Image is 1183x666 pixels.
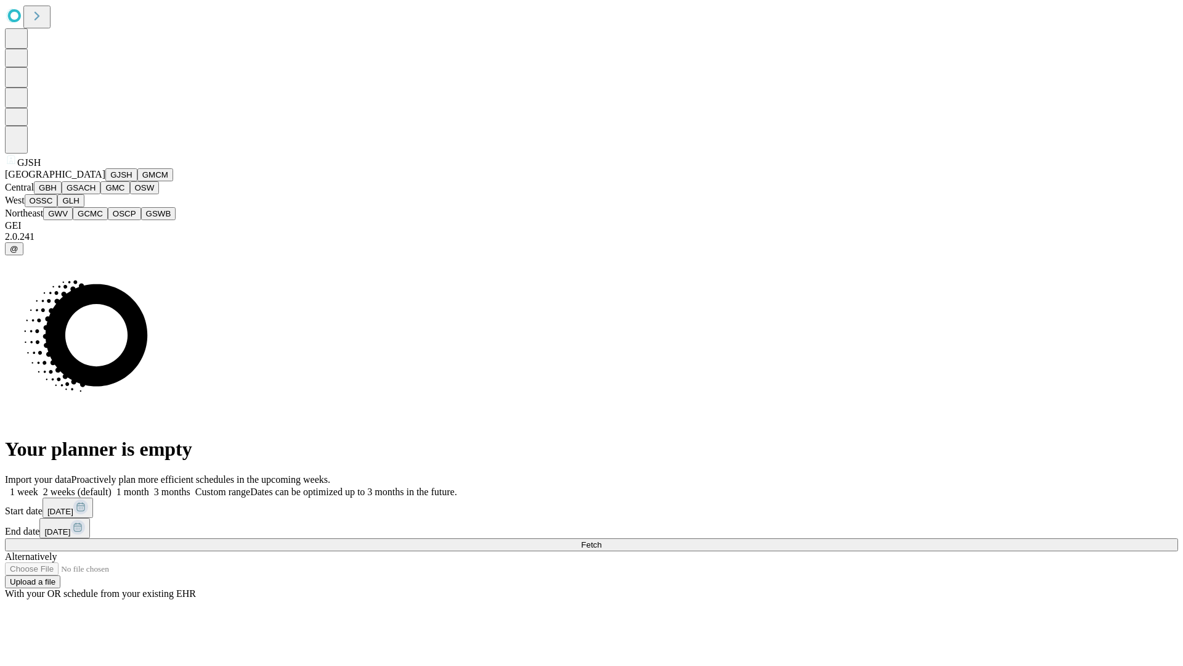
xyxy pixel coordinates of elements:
[17,157,41,168] span: GJSH
[105,168,137,181] button: GJSH
[5,208,43,218] span: Northeast
[10,244,18,253] span: @
[5,195,25,205] span: West
[195,487,250,497] span: Custom range
[62,181,100,194] button: GSACH
[25,194,58,207] button: OSSC
[100,181,129,194] button: GMC
[43,207,73,220] button: GWV
[71,474,330,485] span: Proactively plan more efficient schedules in the upcoming weeks.
[57,194,84,207] button: GLH
[137,168,173,181] button: GMCM
[5,474,71,485] span: Import your data
[5,242,23,255] button: @
[5,182,34,192] span: Central
[73,207,108,220] button: GCMC
[250,487,457,497] span: Dates can be optimized up to 3 months in the future.
[116,487,149,497] span: 1 month
[10,487,38,497] span: 1 week
[5,169,105,179] span: [GEOGRAPHIC_DATA]
[5,220,1178,231] div: GEI
[108,207,141,220] button: OSCP
[44,527,70,536] span: [DATE]
[34,181,62,194] button: GBH
[5,538,1178,551] button: Fetch
[581,540,601,549] span: Fetch
[5,498,1178,518] div: Start date
[39,518,90,538] button: [DATE]
[43,487,112,497] span: 2 weeks (default)
[47,507,73,516] span: [DATE]
[5,438,1178,461] h1: Your planner is empty
[5,588,196,599] span: With your OR schedule from your existing EHR
[43,498,93,518] button: [DATE]
[5,231,1178,242] div: 2.0.241
[5,551,57,562] span: Alternatively
[130,181,160,194] button: OSW
[5,518,1178,538] div: End date
[141,207,176,220] button: GSWB
[154,487,190,497] span: 3 months
[5,575,60,588] button: Upload a file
